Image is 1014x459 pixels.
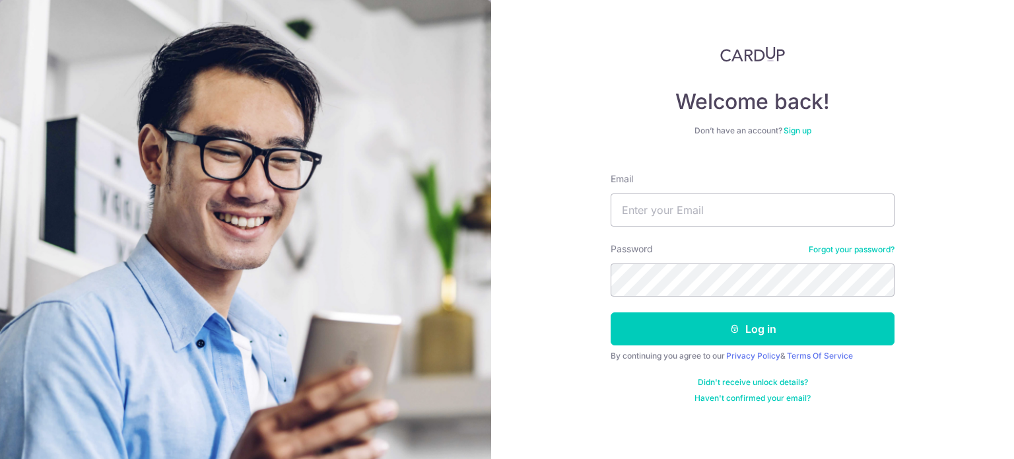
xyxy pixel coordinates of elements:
[611,194,895,227] input: Enter your Email
[611,172,633,186] label: Email
[611,125,895,136] div: Don’t have an account?
[787,351,853,361] a: Terms Of Service
[694,393,811,404] a: Haven't confirmed your email?
[809,244,895,255] a: Forgot your password?
[611,312,895,345] button: Log in
[784,125,811,135] a: Sign up
[611,351,895,361] div: By continuing you agree to our &
[611,88,895,115] h4: Welcome back!
[698,377,808,388] a: Didn't receive unlock details?
[726,351,780,361] a: Privacy Policy
[611,242,653,256] label: Password
[720,46,785,62] img: CardUp Logo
